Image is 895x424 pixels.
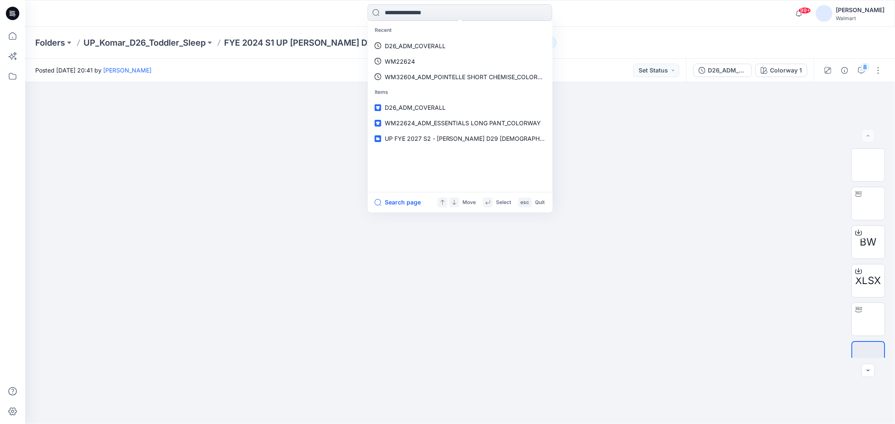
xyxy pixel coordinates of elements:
[521,198,530,207] p: esc
[496,198,511,207] p: Select
[35,66,151,75] span: Posted [DATE] 20:41 by
[385,41,446,50] p: D26_ADM_COVERALL
[838,64,851,77] button: Details
[755,64,807,77] button: Colorway 1
[385,104,446,111] span: D26_ADM_COVERALL
[83,37,206,49] a: UP_Komar_D26_Toddler_Sleep
[798,7,811,14] span: 99+
[385,72,546,81] p: WM32604_ADM_POINTELLE SHORT CHEMISE_COLORWAY
[35,37,65,49] a: Folders
[385,135,596,142] span: UP FYE 2027 S2 - [PERSON_NAME] D29 [DEMOGRAPHIC_DATA] Sleepwear
[535,198,545,207] p: Quit
[103,67,151,74] a: [PERSON_NAME]
[370,115,551,131] a: WM22624_ADM_ESSENTIALS LONG PANT_COLORWAY
[836,5,885,15] div: [PERSON_NAME]
[855,64,868,77] button: 8
[370,38,551,54] a: D26_ADM_COVERALL
[385,57,415,66] p: WM22624
[370,23,551,38] p: Recent
[861,63,869,71] div: 8
[370,85,551,100] p: Items
[816,5,832,22] img: avatar
[370,100,551,115] a: D26_ADM_COVERALL
[370,54,551,69] a: WM22624
[770,66,802,75] div: Colorway 1
[224,37,420,49] a: FYE 2024 S1 UP [PERSON_NAME] D26 Toddler Sleep
[836,15,885,21] div: Walmart
[370,69,551,85] a: WM32604_ADM_POINTELLE SHORT CHEMISE_COLORWAY
[370,131,551,146] a: UP FYE 2027 S2 - [PERSON_NAME] D29 [DEMOGRAPHIC_DATA] Sleepwear
[708,66,746,75] div: D26_ADM_COVERALL
[375,197,421,207] button: Search page
[860,235,877,250] span: BW
[385,119,541,127] span: WM22624_ADM_ESSENTIALS LONG PANT_COLORWAY
[693,64,752,77] button: D26_ADM_COVERALL
[856,273,881,288] span: XLSX
[463,198,476,207] p: Move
